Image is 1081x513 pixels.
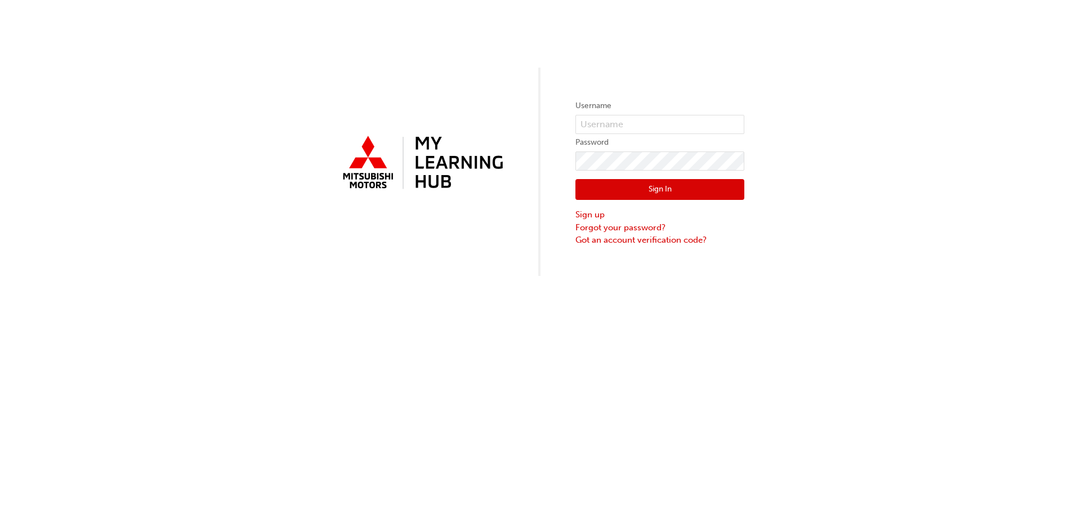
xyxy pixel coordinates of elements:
a: Got an account verification code? [575,234,744,247]
input: Username [575,115,744,134]
label: Username [575,99,744,113]
img: mmal [337,131,506,195]
a: Forgot your password? [575,221,744,234]
label: Password [575,136,744,149]
a: Sign up [575,208,744,221]
button: Sign In [575,179,744,200]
